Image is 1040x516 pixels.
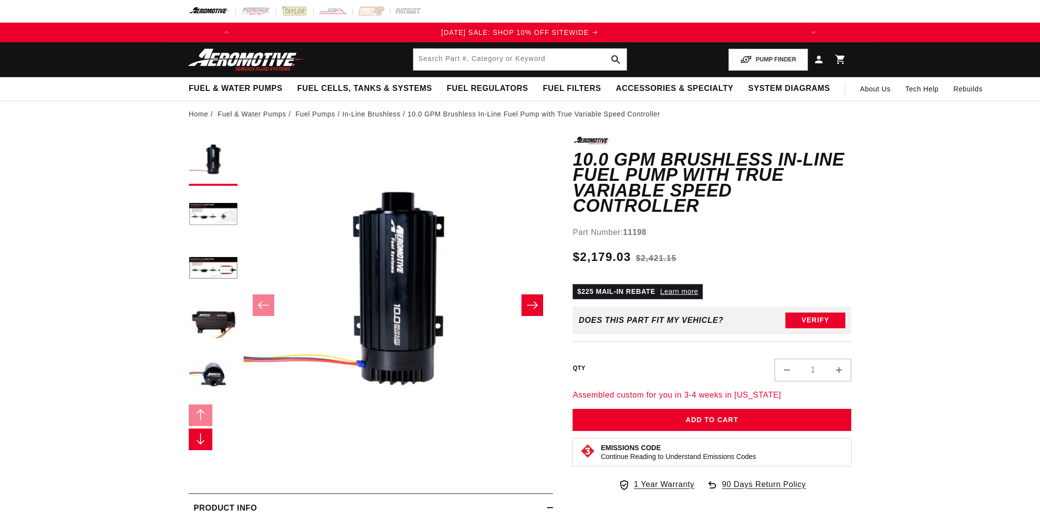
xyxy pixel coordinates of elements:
li: 10.0 GPM Brushless In-Line Fuel Pump with True Variable Speed Controller [407,109,660,119]
button: Slide left [189,404,212,426]
button: search button [605,49,627,70]
a: Fuel Pumps [295,109,335,119]
span: 1 Year Warranty [634,478,694,491]
div: 1 of 3 [236,27,804,38]
strong: Emissions Code [601,444,661,452]
s: $2,421.15 [636,253,677,264]
button: Translation missing: en.sections.announcements.next_announcement [804,23,823,42]
label: QTY [573,364,585,373]
a: [DATE] SALE: SHOP 10% OFF SITEWIDE [236,27,804,38]
summary: Fuel Filters [535,77,608,100]
a: Learn more [660,287,698,295]
div: Part Number: [573,226,851,239]
button: Translation missing: en.sections.announcements.previous_announcement [217,23,236,42]
span: Fuel & Water Pumps [189,84,283,94]
span: Fuel Cells, Tanks & Systems [297,84,432,94]
span: About Us [860,85,891,93]
a: 1 Year Warranty [618,478,694,491]
span: [DATE] SALE: SHOP 10% OFF SITEWIDE [441,29,589,36]
summary: Tech Help [898,77,946,101]
button: Slide right [189,429,212,450]
slideshow-component: Translation missing: en.sections.announcements.announcement_bar [164,23,876,42]
summary: Fuel & Water Pumps [181,77,290,100]
li: In-Line Brushless [342,109,407,119]
a: Home [189,109,208,119]
img: Aeromotive [185,48,308,71]
media-gallery: Gallery Viewer [189,137,553,473]
a: Fuel & Water Pumps [218,109,286,119]
h2: Product Info [194,502,257,515]
button: Add to Cart [573,409,851,431]
button: Load image 3 in gallery view [189,245,238,294]
summary: Accessories & Specialty [608,77,741,100]
span: System Diagrams [748,84,830,94]
span: Accessories & Specialty [616,84,733,94]
summary: Rebuilds [946,77,990,101]
span: Fuel Filters [543,84,601,94]
div: Does This part fit My vehicle? [578,316,723,325]
button: PUMP FINDER [728,49,808,71]
nav: breadcrumbs [189,109,851,119]
input: Search by Part Number, Category or Keyword [413,49,627,70]
summary: System Diagrams [741,77,837,100]
strong: 11198 [623,228,647,236]
a: 90 Days Return Policy [706,478,806,501]
a: About Us [853,77,898,101]
p: $225 MAIL-IN REBATE [573,284,702,299]
span: Rebuilds [953,84,982,94]
button: Verify [785,313,845,328]
button: Slide right [521,294,543,316]
span: $2,179.03 [573,248,631,266]
button: Slide left [253,294,274,316]
p: Assembled custom for you in 3-4 weeks in [US_STATE] [573,389,851,401]
summary: Fuel Cells, Tanks & Systems [290,77,439,100]
button: Emissions CodeContinue Reading to Understand Emissions Codes [601,443,756,461]
h1: 10.0 GPM Brushless In-Line Fuel Pump with True Variable Speed Controller [573,152,851,214]
div: Announcement [236,27,804,38]
button: Load image 5 in gallery view [189,353,238,402]
img: Emissions code [580,443,596,459]
summary: Fuel Regulators [439,77,535,100]
p: Continue Reading to Understand Emissions Codes [601,452,756,461]
button: Load image 4 in gallery view [189,299,238,348]
button: Load image 2 in gallery view [189,191,238,240]
span: Fuel Regulators [447,84,528,94]
span: 90 Days Return Policy [722,478,806,501]
span: Tech Help [905,84,939,94]
button: Load image 1 in gallery view [189,137,238,186]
